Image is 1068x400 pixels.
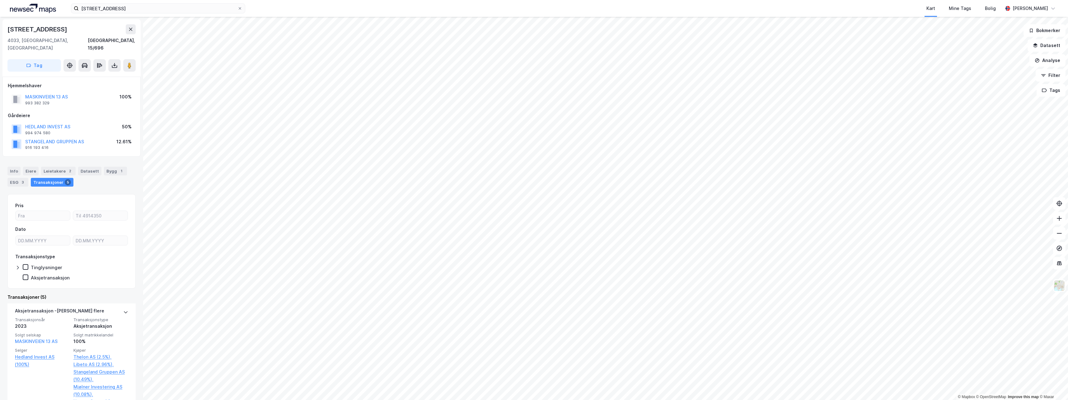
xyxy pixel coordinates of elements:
div: Kart [926,5,935,12]
button: Filter [1036,69,1066,82]
div: Info [7,167,21,175]
div: Mine Tags [949,5,971,12]
div: Aksjetransaksjon [31,275,70,281]
img: Z [1053,280,1065,292]
div: Pris [15,202,24,209]
button: Datasett [1028,39,1066,52]
div: 994 974 580 [25,131,50,136]
a: OpenStreetMap [976,395,1006,399]
div: Datasett [78,167,101,175]
a: MASKINVEIEN 13 AS [15,339,58,344]
div: Eiere [23,167,39,175]
div: 1 [118,168,124,174]
a: Thelon AS (2.5%), [73,353,128,361]
div: Hjemmelshaver [8,82,135,89]
span: Transaksjonstype [73,317,128,322]
div: 993 382 329 [25,101,49,106]
a: Mjølner Investering AS (10.08%), [73,383,128,398]
div: Leietakere [41,167,76,175]
div: 50% [122,123,132,131]
div: Tinglysninger [31,264,62,270]
div: Kontrollprogram for chat [1037,370,1068,400]
a: Hedland Invest AS (100%) [15,353,70,368]
div: Transaksjoner (5) [7,293,136,301]
button: Bokmerker [1023,24,1066,37]
a: Libeto AS (2.96%), [73,361,128,368]
input: Til 4914350 [73,211,128,220]
div: Gårdeiere [8,112,135,119]
div: 4033, [GEOGRAPHIC_DATA], [GEOGRAPHIC_DATA] [7,37,88,52]
div: 12.61% [116,138,132,145]
button: Tags [1037,84,1066,97]
input: Fra [16,211,70,220]
div: [GEOGRAPHIC_DATA], 15/696 [88,37,136,52]
img: logo.a4113a55bc3d86da70a041830d287a7e.svg [10,4,56,13]
div: 100% [119,93,132,101]
div: Transaksjonstype [15,253,55,260]
input: DD.MM.YYYY [73,236,128,245]
span: Transaksjonsår [15,317,70,322]
div: Bolig [985,5,996,12]
div: 3 [20,179,26,185]
div: ESG [7,178,28,187]
div: Aksjetransaksjon - [PERSON_NAME] flere [15,307,104,317]
div: [STREET_ADDRESS] [7,24,68,34]
input: DD.MM.YYYY [16,236,70,245]
div: 2 [67,168,73,174]
a: Improve this map [1008,395,1039,399]
div: [PERSON_NAME] [1013,5,1048,12]
div: Bygg [104,167,127,175]
span: Kjøper [73,348,128,353]
iframe: Chat Widget [1037,370,1068,400]
div: Dato [15,226,26,233]
span: Solgt matrikkelandel [73,332,128,338]
div: 916 193 416 [25,145,49,150]
div: Aksjetransaksjon [73,322,128,330]
input: Søk på adresse, matrikkel, gårdeiere, leietakere eller personer [79,4,237,13]
div: 100% [73,338,128,345]
button: Tag [7,59,61,72]
span: Selger [15,348,70,353]
div: 5 [65,179,71,185]
a: Stangeland Gruppen AS (10.49%), [73,368,128,383]
span: Solgt selskap [15,332,70,338]
button: Analyse [1029,54,1066,67]
div: 2023 [15,322,70,330]
div: Transaksjoner [31,178,73,187]
a: Mapbox [958,395,975,399]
